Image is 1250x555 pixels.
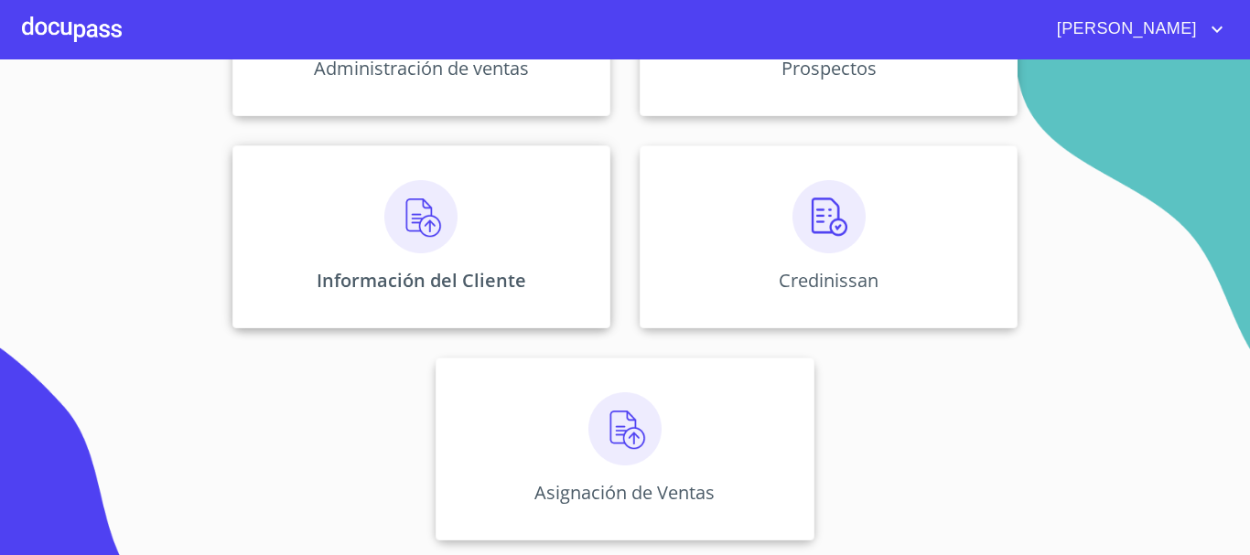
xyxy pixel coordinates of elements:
img: verificacion.png [792,180,866,253]
p: Asignación de Ventas [534,480,715,505]
p: Información del Cliente [317,268,526,293]
button: account of current user [1043,15,1228,44]
span: [PERSON_NAME] [1043,15,1206,44]
p: Credinissan [779,268,878,293]
img: carga.png [588,392,662,465]
img: carga.png [384,180,458,253]
p: Administración de ventas [314,56,529,80]
p: Prospectos [781,56,877,80]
